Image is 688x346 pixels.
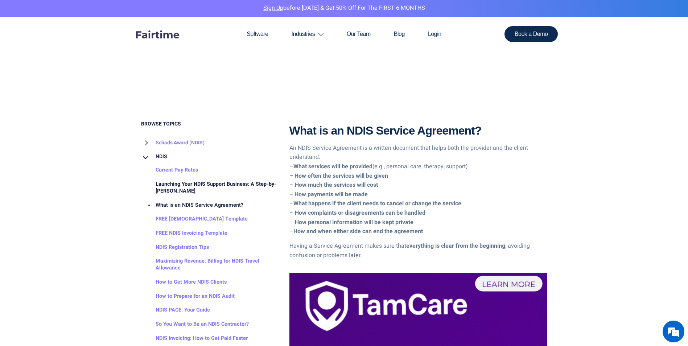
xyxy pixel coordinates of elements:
a: How to Get More NDIS Clients [141,275,227,289]
a: How to Prepare for an NDIS Audit [141,289,235,304]
b: How personal information will be kept private [295,218,413,227]
a: Industries [280,17,335,52]
p: before [DATE] & Get 50% Off for the FIRST 6 MONTHS [5,4,683,13]
a: Book a Demo [504,26,558,42]
a: Login [416,17,453,52]
b: – How payments will be made [289,190,368,199]
p: Having a Service Agreement makes sure that , avoiding confusion or problems later. [289,242,547,260]
a: NDIS PACE: Your Guide [141,303,210,317]
a: Schads Award (NDIS) [141,136,205,150]
div: Minimize live chat window [119,4,136,21]
a: Current Pay Rates [141,163,198,177]
a: NDIS Invoicing: How to Get Paid Faster [141,331,248,346]
a: FREE [DEMOGRAPHIC_DATA] Template [141,212,248,226]
b: everything is clear from the beginning [406,242,505,250]
b: How complaints or disagreements can be handled [295,209,425,217]
span: We're online! [42,91,100,165]
a: Launching Your NDIS Support Business: A Step-by-[PERSON_NAME] [141,177,279,198]
b: What happens if the client needs to cancel or change the service [293,199,461,208]
a: Software [235,17,280,52]
b: What is an NDIS Service Agreement? [289,124,482,137]
a: Sign Up [263,4,283,12]
b: How much the services will cost [295,181,378,189]
a: NDIS Registration Tips [141,240,209,255]
a: So You Want to Be an NDIS Contractor? [141,317,249,331]
a: What is an NDIS Service Agreement? [141,198,243,213]
span: Book a Demo [515,31,548,37]
b: What services will be provided [293,162,372,171]
b: How and when either side can end the agreement [293,227,423,236]
a: Blog [382,17,416,52]
a: Our Team [335,17,382,52]
a: Maximizing Revenue: Billing for NDIS Travel Allowance [141,254,279,275]
a: NDIS [141,150,167,164]
a: FREE NDIS Invoicing Template [141,226,227,240]
textarea: Type your message and hit 'Enter' [4,198,138,223]
p: An NDIS Service Agreement is a written document that helps both the provider and the client under... [289,144,547,236]
div: Chat with us now [38,41,122,50]
b: – How often the services will be given [289,172,388,180]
